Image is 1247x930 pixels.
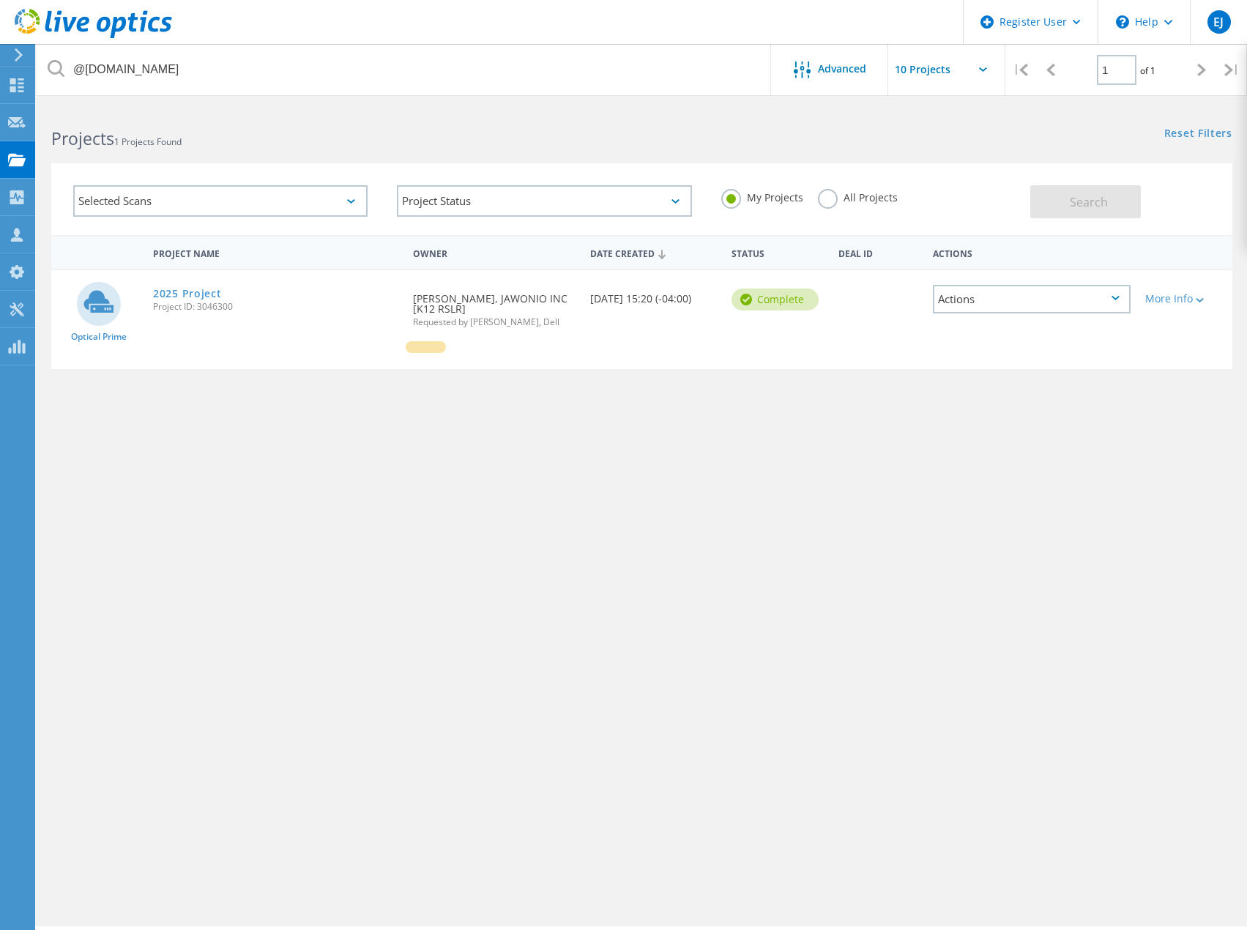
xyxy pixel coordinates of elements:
a: Reset Filters [1164,128,1232,141]
div: Actions [933,285,1131,313]
div: Status [724,239,830,266]
span: EJ [1213,16,1224,28]
a: 2025 Project [153,289,221,299]
svg: \n [1116,15,1129,29]
span: 1 Projects Found [114,135,182,148]
span: Project ID: 3046300 [153,302,398,311]
div: Project Name [146,239,406,266]
div: Project Status [397,185,691,217]
label: My Projects [721,189,803,203]
div: | [1217,44,1247,96]
span: Optical Prime [71,332,127,341]
div: [PERSON_NAME], JAWONIO INC [K12 RSLR] [406,270,583,341]
div: More Info [1145,294,1225,304]
div: Complete [732,289,819,310]
b: Projects [51,127,114,150]
a: Live Optics Dashboard [15,31,172,41]
div: Actions [926,239,1138,266]
label: All Projects [818,189,898,203]
span: Requested by [PERSON_NAME], Dell [413,318,576,327]
div: Owner [406,239,583,266]
span: Search [1070,194,1108,210]
div: Deal Id [831,239,926,266]
div: Date Created [583,239,725,267]
div: Selected Scans [73,185,368,217]
div: [DATE] 15:20 (-04:00) [583,270,725,319]
button: Search [1030,185,1141,218]
span: of 1 [1140,64,1155,77]
input: Search projects by name, owner, ID, company, etc [37,44,772,95]
div: | [1005,44,1035,96]
span: Advanced [818,64,866,74]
